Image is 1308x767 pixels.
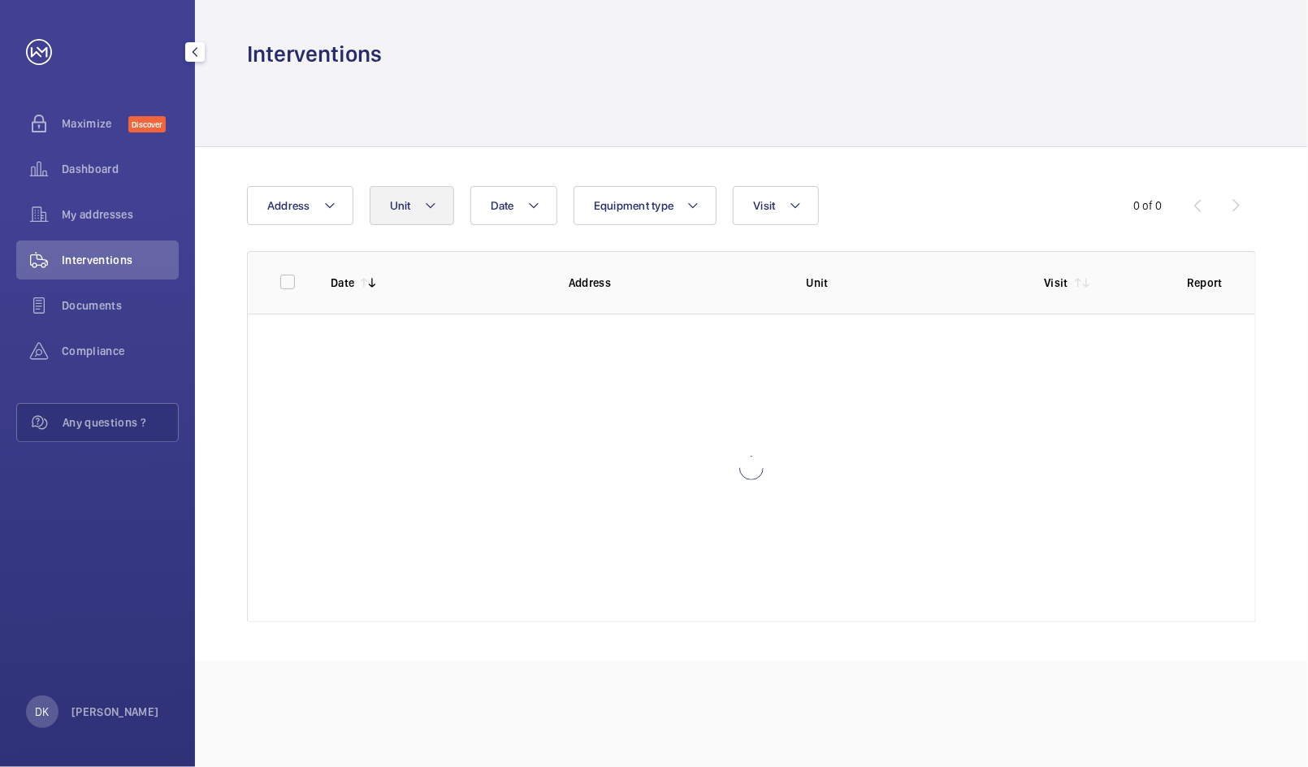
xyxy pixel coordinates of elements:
span: My addresses [62,206,179,223]
span: Documents [62,297,179,314]
span: Equipment type [594,199,674,212]
span: Dashboard [62,161,179,177]
button: Equipment type [574,186,717,225]
span: Unit [390,199,411,212]
p: [PERSON_NAME] [71,704,159,720]
p: Report [1187,275,1223,291]
span: Date [491,199,514,212]
button: Visit [733,186,818,225]
span: Interventions [62,252,179,268]
span: Any questions ? [63,414,178,431]
p: Address [569,275,781,291]
h1: Interventions [247,39,382,69]
button: Unit [370,186,454,225]
div: 0 of 0 [1133,197,1163,214]
span: Visit [753,199,775,212]
button: Date [470,186,557,225]
p: Unit [806,275,1018,291]
p: Date [331,275,354,291]
p: DK [35,704,49,720]
p: Visit [1044,275,1068,291]
span: Discover [128,116,166,132]
span: Maximize [62,115,128,132]
span: Compliance [62,343,179,359]
span: Address [267,199,310,212]
button: Address [247,186,353,225]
